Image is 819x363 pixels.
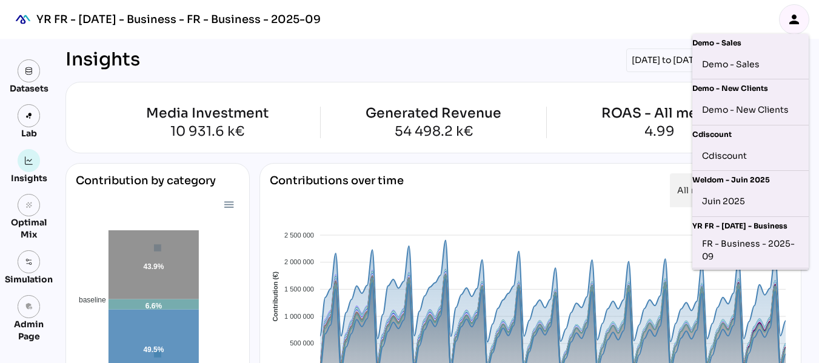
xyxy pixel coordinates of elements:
div: FR - Business - 2025-09 [702,238,799,263]
div: Contribution by category [76,173,239,198]
div: YR FR - [DATE] - Acquisition [692,268,809,284]
div: Menu [223,199,233,209]
div: Optimal Mix [5,216,53,241]
tspan: 500 000 [290,339,314,347]
i: person [787,12,801,27]
div: Insights [65,48,140,72]
div: mediaROI [10,6,36,33]
div: 10 931.6 k€ [94,125,319,138]
div: Demo - Sales [702,55,799,74]
div: YR FR - [DATE] - Business - FR - Business - 2025-09 [36,12,321,27]
div: YR FR - [DATE] - Business [692,217,809,233]
div: ROAS - All media [601,107,718,120]
div: Cdiscount [692,125,809,141]
tspan: 1 000 000 [284,313,314,320]
img: graph.svg [25,156,33,165]
div: Generated Revenue [366,107,501,120]
div: Juin 2025 [702,192,799,211]
text: Contribution (€) [272,271,279,322]
div: [DATE] to [DATE] [626,48,707,72]
div: Simulation [5,273,53,285]
div: Demo - New Clients [692,79,809,95]
div: Media Investment [94,107,319,120]
div: Admin Page [5,318,53,342]
tspan: 1 500 000 [284,285,314,293]
div: Lab [16,127,42,139]
tspan: 2 500 000 [284,231,314,239]
div: 54 498.2 k€ [366,125,501,138]
tspan: 2 000 000 [284,258,314,265]
div: Insights [11,172,47,184]
div: Weldom - Juin 2025 [692,171,809,187]
img: lab.svg [25,112,33,120]
div: Datasets [10,82,48,95]
i: grain [25,201,33,210]
div: Demo - Sales [692,34,809,50]
img: settings.svg [25,258,33,266]
img: data.svg [25,67,33,75]
i: admin_panel_settings [25,302,33,311]
div: Cdiscount [702,146,799,165]
div: Demo - New Clients [702,101,799,120]
div: Contributions over time [270,173,404,207]
div: 4.99 [601,125,718,138]
span: baseline [70,296,106,304]
span: All media [677,185,718,196]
